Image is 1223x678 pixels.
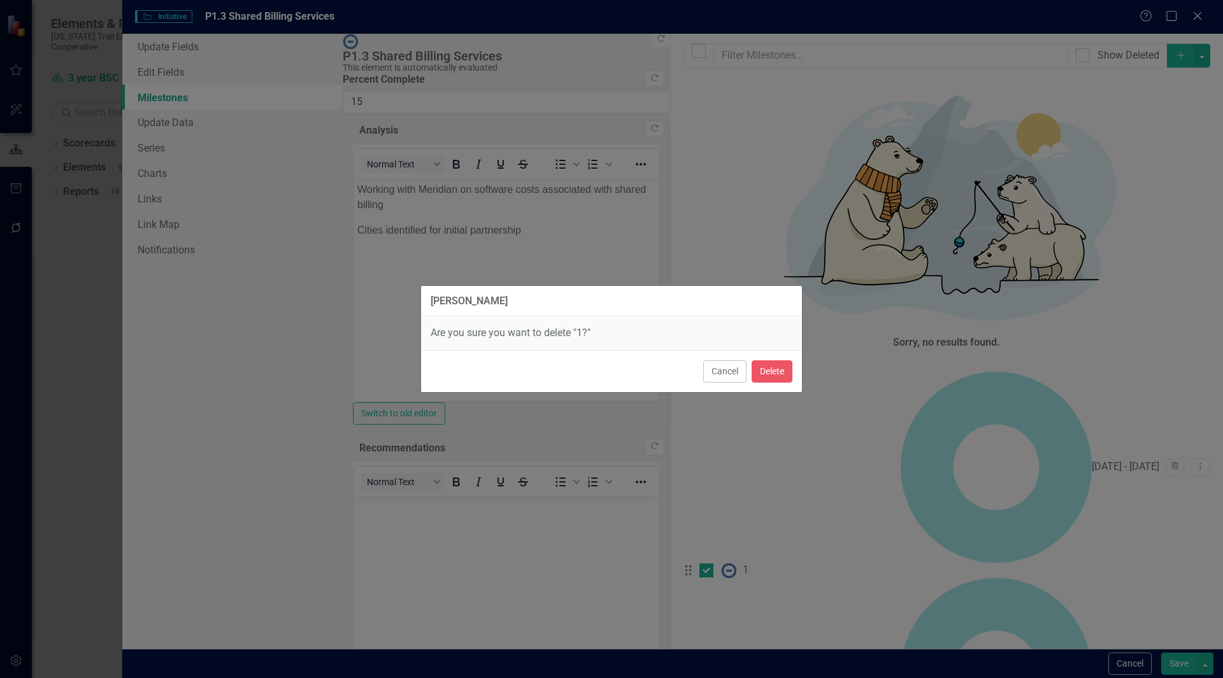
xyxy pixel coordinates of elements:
[3,3,302,34] p: Working with Meridian on software costs associated with shared billing
[431,295,508,307] div: [PERSON_NAME]
[431,327,590,339] span: Are you sure you want to delete "1?"
[3,44,302,59] p: Cities identified for initial partnership
[752,360,792,383] button: Delete
[703,360,747,383] button: Cancel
